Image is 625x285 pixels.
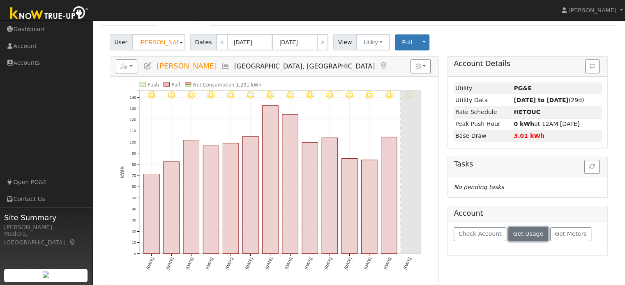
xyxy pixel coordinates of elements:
[221,62,230,70] a: Multi-Series Graph
[203,146,219,254] rect: onclick=""
[266,91,274,99] i: 8/24 - Clear
[69,239,76,246] a: Map
[131,173,136,178] text: 70
[164,162,180,254] rect: onclick=""
[143,62,152,70] a: Edit User (36384)
[129,95,136,100] text: 140
[454,209,483,217] h5: Account
[304,257,313,270] text: [DATE]
[555,230,587,237] span: Get Meters
[6,5,92,23] img: Know True-Up
[454,130,512,142] td: Base Draw
[306,91,314,99] i: 8/26 - Clear
[454,227,506,241] button: Check Account
[131,240,136,245] text: 10
[205,257,214,270] text: [DATE]
[514,132,544,139] strong: 3.01 kWh
[454,59,602,68] h5: Account Details
[454,160,602,169] h5: Tasks
[227,91,235,99] i: 8/22 - Clear
[512,118,602,130] td: at 12AM [DATE]
[317,34,328,50] a: >
[514,97,568,103] strong: [DATE] to [DATE]
[454,94,512,106] td: Utility Data
[302,143,318,254] rect: onclick=""
[129,140,136,144] text: 100
[379,62,388,70] a: Map
[402,39,412,46] span: Pull
[185,257,194,270] text: [DATE]
[4,230,88,247] div: Madera, [GEOGRAPHIC_DATA]
[326,91,334,99] i: 8/27 - Clear
[132,34,185,50] input: Select a User
[361,160,377,253] rect: onclick=""
[346,91,353,99] i: 8/28 - Clear
[262,106,278,254] rect: onclick=""
[365,91,373,99] i: 8/29 - Clear
[145,257,155,270] text: [DATE]
[385,91,393,99] i: 8/30 - Clear
[131,185,136,189] text: 60
[247,91,254,99] i: 8/23 - Clear
[508,227,548,241] button: Get Usage
[585,59,600,73] button: Issue History
[119,166,125,178] text: kWh
[363,257,372,270] text: [DATE]
[167,91,175,99] i: 8/19 - Clear
[131,196,136,200] text: 50
[131,218,136,222] text: 30
[343,257,353,270] text: [DATE]
[131,229,136,233] text: 20
[454,118,512,130] td: Peak Push Hour
[244,257,254,270] text: [DATE]
[568,7,616,14] span: [PERSON_NAME]
[514,97,584,103] span: (29d)
[459,230,502,237] span: Check Account
[454,82,512,94] td: Utility
[395,34,419,50] button: Pull
[131,162,136,166] text: 80
[165,257,175,270] text: [DATE]
[129,106,136,111] text: 130
[190,34,217,50] span: Dates
[323,257,333,270] text: [DATE]
[234,62,375,70] span: [GEOGRAPHIC_DATA], [GEOGRAPHIC_DATA]
[207,91,215,99] i: 8/21 - Clear
[129,117,136,122] text: 120
[322,138,338,253] rect: onclick=""
[143,174,159,254] rect: onclick=""
[284,257,293,270] text: [DATE]
[131,207,136,211] text: 40
[381,137,397,254] rect: onclick=""
[403,257,412,270] text: [DATE]
[129,129,136,133] text: 110
[148,91,155,99] i: 8/18 - Clear
[193,82,261,88] text: Net Consumption 1,291 kWh
[584,160,600,174] button: Refresh
[242,137,258,254] rect: onclick=""
[454,106,512,118] td: Rate Schedule
[157,62,217,70] span: [PERSON_NAME]
[216,34,228,50] a: <
[333,34,357,50] span: View
[148,82,159,88] text: Push
[514,109,540,115] strong: HETOUC
[383,257,392,270] text: [DATE]
[282,115,298,254] rect: onclick=""
[131,151,136,155] text: 90
[187,91,195,99] i: 8/20 - Clear
[183,140,199,254] rect: onclick=""
[264,257,274,270] text: [DATE]
[513,230,543,237] span: Get Usage
[514,121,534,127] strong: 0 kWh
[341,159,357,254] rect: onclick=""
[134,251,136,256] text: 0
[4,212,88,223] span: Site Summary
[454,184,504,190] i: No pending tasks
[171,82,180,88] text: Pull
[550,227,592,241] button: Get Meters
[223,143,239,254] rect: onclick=""
[514,85,532,91] strong: ID: 17233917, authorized: 08/28/25
[224,257,234,270] text: [DATE]
[286,91,294,99] i: 8/25 - Clear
